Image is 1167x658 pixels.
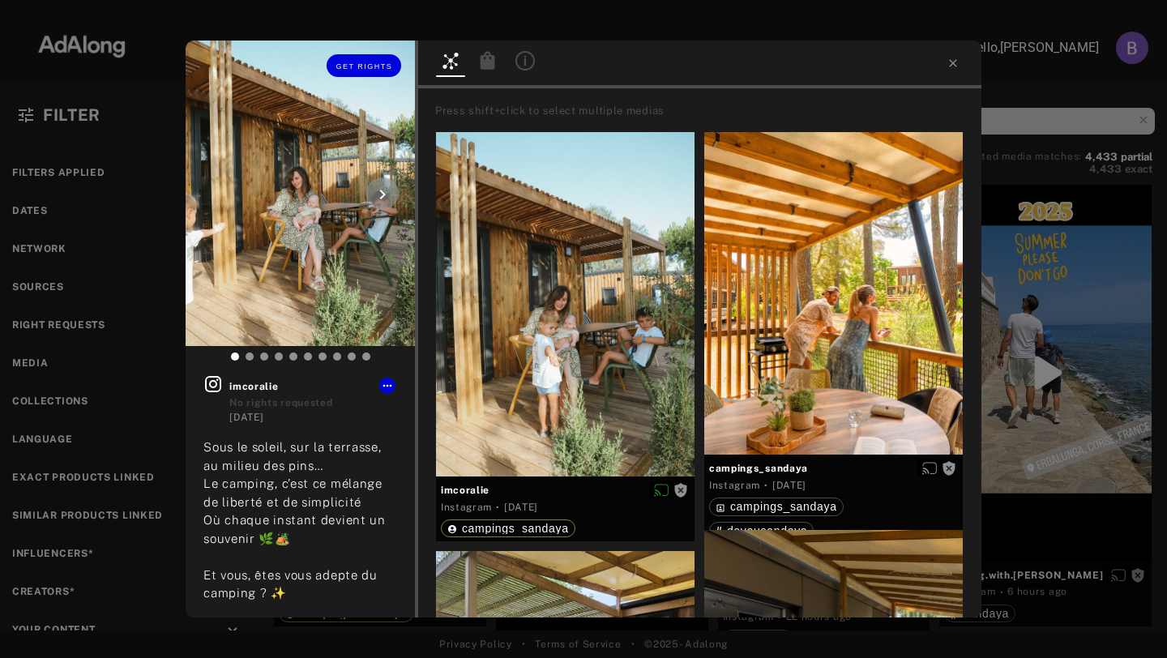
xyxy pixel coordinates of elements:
div: Instagram [709,478,760,493]
div: doyousandaya [716,525,807,536]
span: campings_sandaya [709,461,958,476]
span: imcoralie [441,483,690,498]
div: campings_sandaya [447,523,569,534]
span: campings_sandaya [730,500,837,513]
img: INS_DNLVkiTC3EY_0 [186,41,415,346]
div: Press shift+click to select multiple medias [435,103,976,119]
span: imcoralie [229,379,397,394]
span: Rights not requested [673,484,688,495]
span: campings_sandaya [462,522,569,535]
div: Instagram [441,500,492,515]
iframe: Chat Widget [1086,580,1167,658]
span: Get rights [336,62,393,70]
button: Enable diffusion on this media [917,459,942,476]
button: Disable diffusion on this media [649,481,673,498]
div: campings_sandaya [716,501,837,512]
time: 2025-08-10T14:02:57.000Z [229,412,263,423]
span: · [764,479,768,492]
button: Get rights [327,54,401,77]
span: No rights requested [229,397,332,408]
span: Rights not requested [942,462,956,473]
span: · [496,501,500,514]
time: 2025-08-06T09:00:31.000Z [772,480,806,491]
time: 2025-08-10T14:02:57.000Z [504,502,538,513]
